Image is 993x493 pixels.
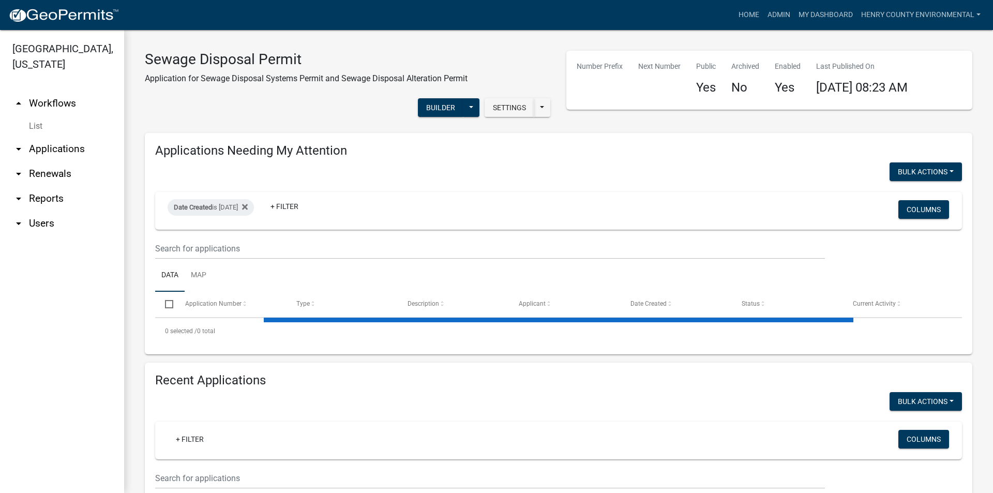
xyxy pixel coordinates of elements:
span: Date Created [174,203,212,211]
datatable-header-cell: Applicant [509,292,620,317]
span: Description [408,300,439,307]
a: My Dashboard [794,5,857,25]
p: Enabled [775,61,801,72]
h4: No [731,80,759,95]
span: Type [296,300,310,307]
p: Public [696,61,716,72]
div: is [DATE] [168,199,254,216]
h3: Sewage Disposal Permit [145,51,468,68]
datatable-header-cell: Date Created [620,292,731,317]
div: 0 total [155,318,962,344]
button: Columns [898,430,949,449]
i: arrow_drop_down [12,168,25,180]
span: Status [742,300,760,307]
p: Last Published On [816,61,908,72]
a: Data [155,259,185,292]
span: Date Created [630,300,667,307]
a: + Filter [262,197,307,216]
p: Archived [731,61,759,72]
input: Search for applications [155,238,825,259]
input: Search for applications [155,468,825,489]
a: + Filter [168,430,212,449]
i: arrow_drop_down [12,192,25,205]
datatable-header-cell: Description [398,292,509,317]
button: Columns [898,200,949,219]
button: Bulk Actions [890,392,962,411]
a: Admin [763,5,794,25]
i: arrow_drop_down [12,143,25,155]
span: Current Activity [853,300,896,307]
a: Henry County Environmental [857,5,985,25]
span: Applicant [519,300,546,307]
span: Application Number [185,300,242,307]
button: Bulk Actions [890,162,962,181]
h4: Yes [696,80,716,95]
datatable-header-cell: Type [287,292,398,317]
span: 0 selected / [165,327,197,335]
p: Number Prefix [577,61,623,72]
i: arrow_drop_up [12,97,25,110]
h4: Recent Applications [155,373,962,388]
datatable-header-cell: Status [732,292,843,317]
span: [DATE] 08:23 AM [816,80,908,95]
button: Settings [485,98,534,117]
h4: Yes [775,80,801,95]
a: Map [185,259,213,292]
button: Builder [418,98,463,117]
datatable-header-cell: Select [155,292,175,317]
a: Home [734,5,763,25]
datatable-header-cell: Application Number [175,292,286,317]
i: arrow_drop_down [12,217,25,230]
h4: Applications Needing My Attention [155,143,962,158]
datatable-header-cell: Current Activity [843,292,954,317]
p: Next Number [638,61,681,72]
p: Application for Sewage Disposal Systems Permit and Sewage Disposal Alteration Permit [145,72,468,85]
